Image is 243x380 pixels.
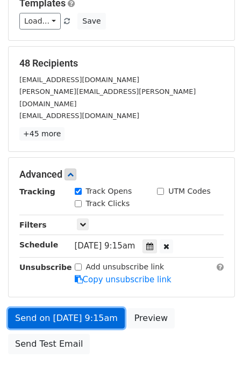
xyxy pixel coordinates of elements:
[19,76,139,84] small: [EMAIL_ADDRESS][DOMAIN_NAME]
[86,261,165,273] label: Add unsubscribe link
[75,275,171,284] a: Copy unsubscribe link
[19,57,224,69] h5: 48 Recipients
[86,198,130,209] label: Track Clicks
[75,241,135,251] span: [DATE] 9:15am
[19,112,139,120] small: [EMAIL_ADDRESS][DOMAIN_NAME]
[19,127,65,141] a: +45 more
[19,263,72,272] strong: Unsubscribe
[19,240,58,249] strong: Schedule
[8,334,90,354] a: Send Test Email
[19,87,196,108] small: [PERSON_NAME][EMAIL_ADDRESS][PERSON_NAME][DOMAIN_NAME]
[19,13,61,30] a: Load...
[19,221,47,229] strong: Filters
[86,186,132,197] label: Track Opens
[8,308,125,328] a: Send on [DATE] 9:15am
[77,13,105,30] button: Save
[168,186,210,197] label: UTM Codes
[189,328,243,380] iframe: Chat Widget
[19,169,224,180] h5: Advanced
[19,187,55,196] strong: Tracking
[127,308,175,328] a: Preview
[189,328,243,380] div: Widget chat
